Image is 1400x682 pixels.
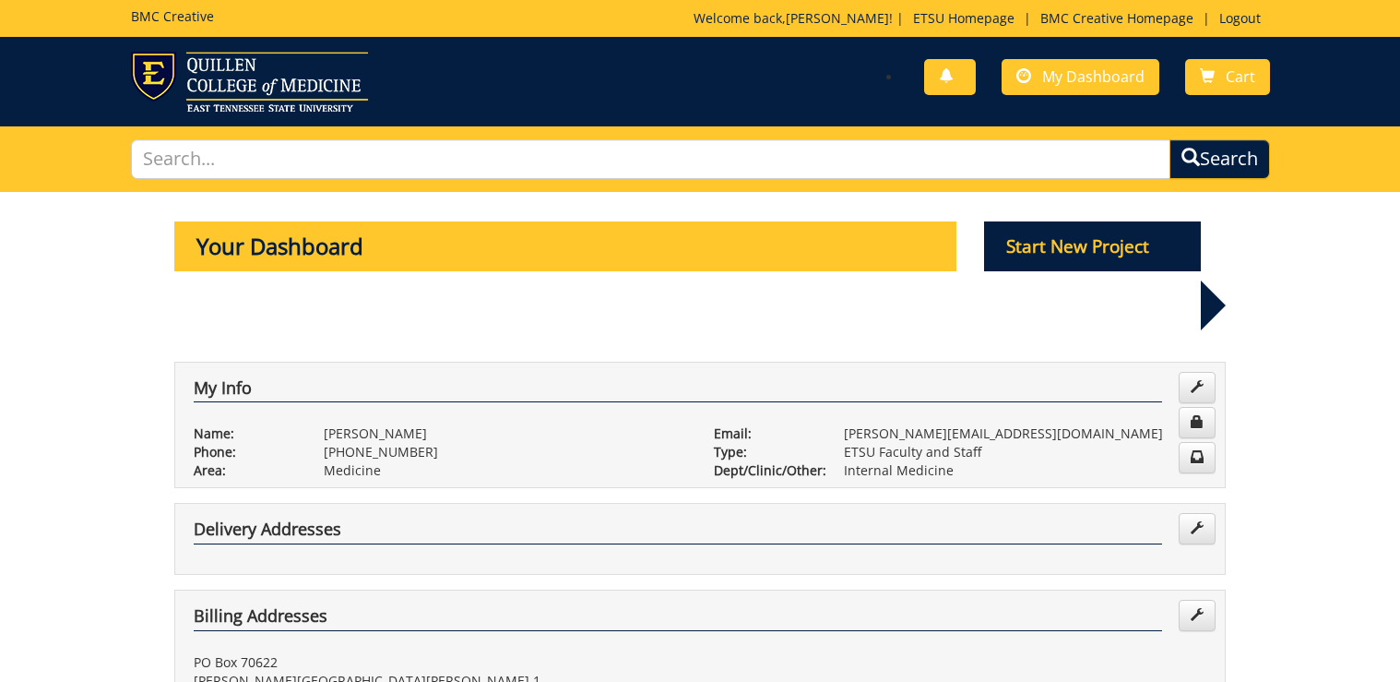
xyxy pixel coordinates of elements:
[131,9,214,23] h5: BMC Creative
[1179,513,1216,544] a: Edit Addresses
[1179,407,1216,438] a: Change Password
[194,520,1162,544] h4: Delivery Addresses
[786,9,889,27] a: [PERSON_NAME]
[324,425,686,443] p: [PERSON_NAME]
[1179,442,1216,473] a: Change Communication Preferences
[714,461,816,480] p: Dept/Clinic/Other:
[1179,372,1216,403] a: Edit Info
[194,653,686,672] p: PO Box 70622
[844,425,1206,443] p: [PERSON_NAME][EMAIL_ADDRESS][DOMAIN_NAME]
[131,139,1170,179] input: Search...
[324,443,686,461] p: [PHONE_NUMBER]
[324,461,686,480] p: Medicine
[1210,9,1270,27] a: Logout
[694,9,1270,28] p: Welcome back, ! | | |
[844,443,1206,461] p: ETSU Faculty and Staff
[1002,59,1159,95] a: My Dashboard
[194,607,1162,631] h4: Billing Addresses
[174,221,956,271] p: Your Dashboard
[1185,59,1270,95] a: Cart
[844,461,1206,480] p: Internal Medicine
[714,443,816,461] p: Type:
[714,425,816,443] p: Email:
[194,425,296,443] p: Name:
[194,461,296,480] p: Area:
[984,239,1202,257] a: Start New Project
[1226,66,1255,87] span: Cart
[131,52,368,112] img: ETSU logo
[1031,9,1203,27] a: BMC Creative Homepage
[1169,139,1270,179] button: Search
[984,221,1202,271] p: Start New Project
[904,9,1024,27] a: ETSU Homepage
[1042,66,1145,87] span: My Dashboard
[194,379,1162,403] h4: My Info
[1179,600,1216,631] a: Edit Addresses
[194,443,296,461] p: Phone:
